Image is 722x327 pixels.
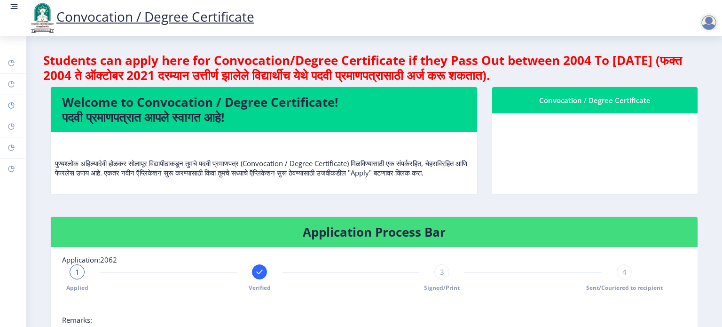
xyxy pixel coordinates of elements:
span: Applied [66,284,88,292]
h4: Application Process Bar [62,224,686,239]
h4: Welcome to Convocation / Degree Certificate! पदवी प्रमाणपत्रात आपले स्वागत आहे! [62,95,466,125]
div: Convocation / Degree Certificate [503,95,686,106]
span: 3 [440,267,444,277]
p: पुण्यश्लोक अहिल्यादेवी होळकर सोलापूर विद्यापीठाकडून तुमचे पदवी प्रमाणपत्र (Convocation / Degree C... [55,140,473,177]
span: 1 [75,267,79,277]
span: Remarks: [62,315,92,325]
h4: Students can apply here for Convocation/Degree Certificate if they Pass Out between 2004 To [DATE... [43,53,705,83]
span: Signed/Print [424,284,460,292]
span: 4 [622,267,627,277]
img: logo [28,2,56,34]
span: Verified [249,284,271,292]
span: Sent/Couriered to recipient [586,284,663,292]
a: Convocation / Degree Certificate [28,8,254,25]
span: Application:2062 [62,255,117,264]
